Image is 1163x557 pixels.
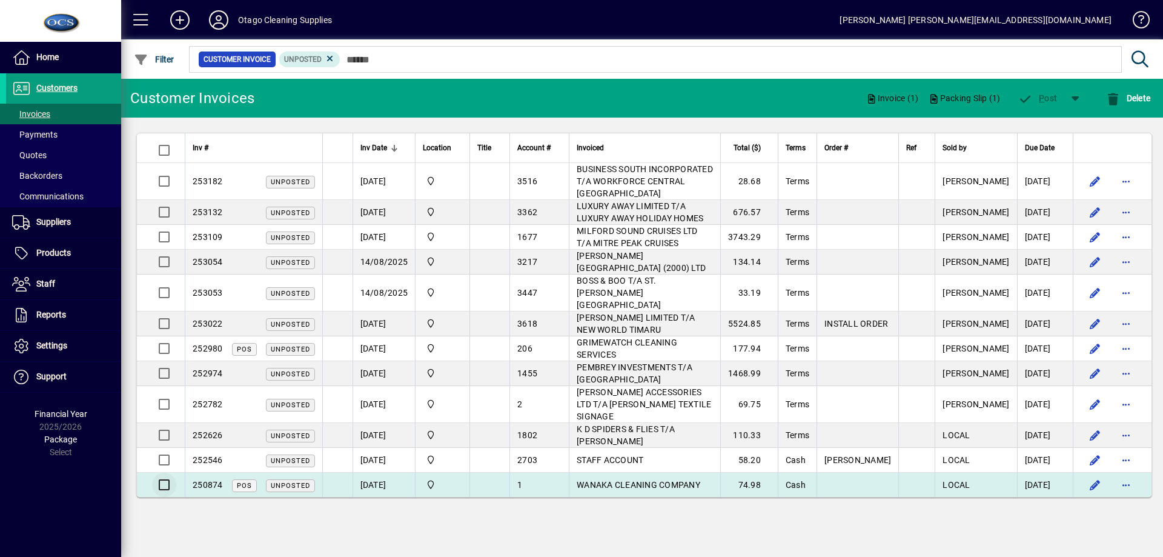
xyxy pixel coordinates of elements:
span: [PERSON_NAME] [943,399,1009,409]
span: 1455 [517,369,537,378]
td: 74.98 [720,473,778,497]
span: Central [423,367,462,380]
button: Edit [1085,314,1105,333]
span: Ref [906,141,916,155]
div: Total ($) [728,141,772,155]
span: Unposted [271,209,310,217]
span: Invoice (1) [866,88,918,108]
span: MILFORD SOUND CRUISES LTD T/A MITRE PEAK CRUISES [577,226,697,248]
td: [DATE] [353,423,416,448]
span: [PERSON_NAME] [943,176,1009,186]
span: [PERSON_NAME][GEOGRAPHIC_DATA] (2000) LTD [577,251,706,273]
span: 253132 [193,207,223,217]
span: Cash [786,455,806,465]
span: Package [44,435,77,444]
span: 253054 [193,257,223,267]
span: Inv # [193,141,208,155]
button: Edit [1085,395,1105,414]
td: [DATE] [1017,423,1073,448]
div: Title [477,141,502,155]
button: Profile [199,9,238,31]
span: Central [423,342,462,355]
div: Order # [824,141,891,155]
span: Staff [36,279,55,289]
button: Edit [1085,227,1105,247]
span: Central [423,398,462,411]
span: 1802 [517,430,537,440]
td: [DATE] [353,225,416,250]
span: Invoiced [577,141,604,155]
span: LOCAL [943,430,970,440]
a: Backorders [6,165,121,186]
span: Central [423,255,462,268]
div: Ref [906,141,927,155]
span: 1 [517,480,522,490]
span: Terms [786,319,809,329]
button: Edit [1085,202,1105,222]
button: Edit [1085,172,1105,191]
div: Due Date [1025,141,1065,155]
td: [DATE] [353,361,416,386]
td: [DATE] [353,448,416,473]
span: 3618 [517,319,537,329]
span: Products [36,248,71,258]
button: More options [1117,227,1136,247]
button: Edit [1085,475,1105,495]
td: [DATE] [1017,225,1073,250]
td: 134.14 [720,250,778,275]
span: Central [423,205,462,219]
td: [DATE] [353,200,416,225]
span: 3217 [517,257,537,267]
span: Central [423,453,462,467]
button: More options [1117,364,1136,383]
span: Central [423,429,462,442]
span: WANAKA CLEANING COMPANY [577,480,700,490]
span: Home [36,52,59,62]
span: Terms [786,288,809,298]
button: More options [1117,314,1136,333]
div: Sold by [943,141,1009,155]
button: Edit [1085,283,1105,302]
span: [PERSON_NAME] ACCESSORIES LTD T/A [PERSON_NAME] TEXTILE SIGNAGE [577,387,711,421]
span: 250874 [193,480,223,490]
td: [DATE] [1017,163,1073,200]
button: Packing Slip (1) [923,87,1005,109]
span: INSTALL ORDER [824,319,888,329]
button: Edit [1085,252,1105,272]
div: Invoiced [577,141,713,155]
span: Total ($) [734,141,761,155]
td: 177.94 [720,336,778,361]
td: [DATE] [1017,473,1073,497]
span: Packing Slip (1) [928,88,1000,108]
button: More options [1117,252,1136,272]
span: Unposted [271,401,310,409]
span: 252782 [193,399,223,409]
span: Terms [786,430,809,440]
span: Terms [786,369,809,378]
span: Terms [786,399,809,409]
button: Edit [1085,425,1105,445]
span: [PERSON_NAME] [943,207,1009,217]
button: Add [161,9,199,31]
div: [PERSON_NAME] [PERSON_NAME][EMAIL_ADDRESS][DOMAIN_NAME] [840,10,1112,30]
td: [DATE] [1017,250,1073,275]
span: Unposted [271,234,310,242]
span: LOCAL [943,455,970,465]
div: Inv Date [360,141,408,155]
div: Location [423,141,462,155]
span: [PERSON_NAME] [943,369,1009,378]
span: 252980 [193,344,223,353]
span: Customers [36,83,78,93]
span: Inv Date [360,141,387,155]
span: Terms [786,207,809,217]
span: Quotes [12,150,47,160]
span: ost [1018,93,1058,103]
span: 3362 [517,207,537,217]
span: BUSINESS SOUTH INCORPORATED T/A WORKFORCE CENTRAL [GEOGRAPHIC_DATA] [577,164,713,198]
td: 14/08/2025 [353,275,416,312]
td: 110.33 [720,423,778,448]
span: Unposted [271,290,310,298]
span: Communications [12,192,84,201]
span: 253109 [193,232,223,242]
span: STAFF ACCOUNT [577,455,643,465]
